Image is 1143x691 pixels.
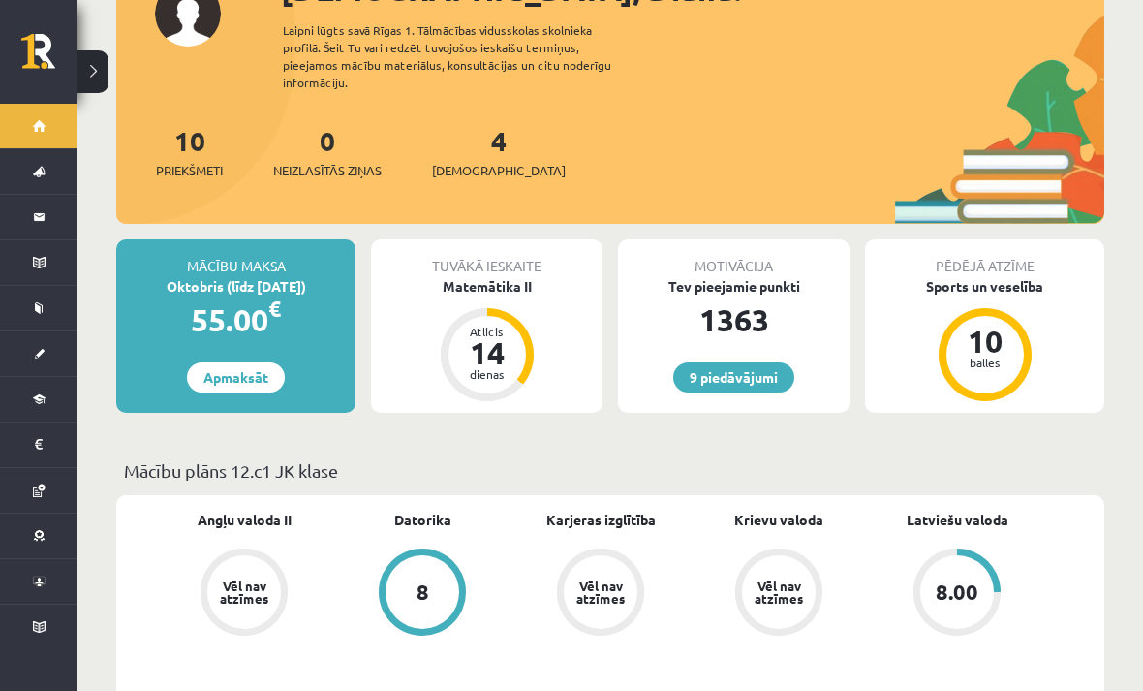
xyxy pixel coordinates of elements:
[432,161,566,180] span: [DEMOGRAPHIC_DATA]
[273,123,382,180] a: 0Neizlasītās ziņas
[394,510,451,530] a: Datorika
[116,276,355,297] div: Oktobris (līdz [DATE])
[417,581,429,603] div: 8
[283,21,645,91] div: Laipni lūgts savā Rīgas 1. Tālmācības vidusskolas skolnieka profilā. Šeit Tu vari redzēt tuvojošo...
[371,276,602,404] a: Matemātika II Atlicis 14 dienas
[458,326,516,337] div: Atlicis
[198,510,292,530] a: Angļu valoda II
[273,161,382,180] span: Neizlasītās ziņas
[116,239,355,276] div: Mācību maksa
[956,326,1014,357] div: 10
[432,123,566,180] a: 4[DEMOGRAPHIC_DATA]
[865,276,1104,297] div: Sports un veselība
[371,239,602,276] div: Tuvākā ieskaite
[956,357,1014,368] div: balles
[907,510,1008,530] a: Latviešu valoda
[936,581,978,603] div: 8.00
[865,239,1104,276] div: Pēdējā atzīme
[21,34,77,82] a: Rīgas 1. Tālmācības vidusskola
[155,549,333,640] a: Vēl nav atzīmes
[333,549,511,640] a: 8
[511,549,690,640] a: Vēl nav atzīmes
[673,362,794,393] a: 9 piedāvājumi
[573,580,628,605] div: Vēl nav atzīmes
[752,580,806,605] div: Vēl nav atzīmes
[187,362,285,393] a: Apmaksāt
[865,276,1104,404] a: Sports un veselība 10 balles
[217,580,271,605] div: Vēl nav atzīmes
[734,510,823,530] a: Krievu valoda
[618,239,850,276] div: Motivācija
[618,276,850,297] div: Tev pieejamie punkti
[458,368,516,380] div: dienas
[116,297,355,343] div: 55.00
[156,161,223,180] span: Priekšmeti
[124,457,1097,484] p: Mācību plāns 12.c1 JK klase
[458,337,516,368] div: 14
[690,549,868,640] a: Vēl nav atzīmes
[868,549,1046,640] a: 8.00
[546,510,656,530] a: Karjeras izglītība
[371,276,602,297] div: Matemātika II
[618,297,850,343] div: 1363
[268,295,281,323] span: €
[156,123,223,180] a: 10Priekšmeti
